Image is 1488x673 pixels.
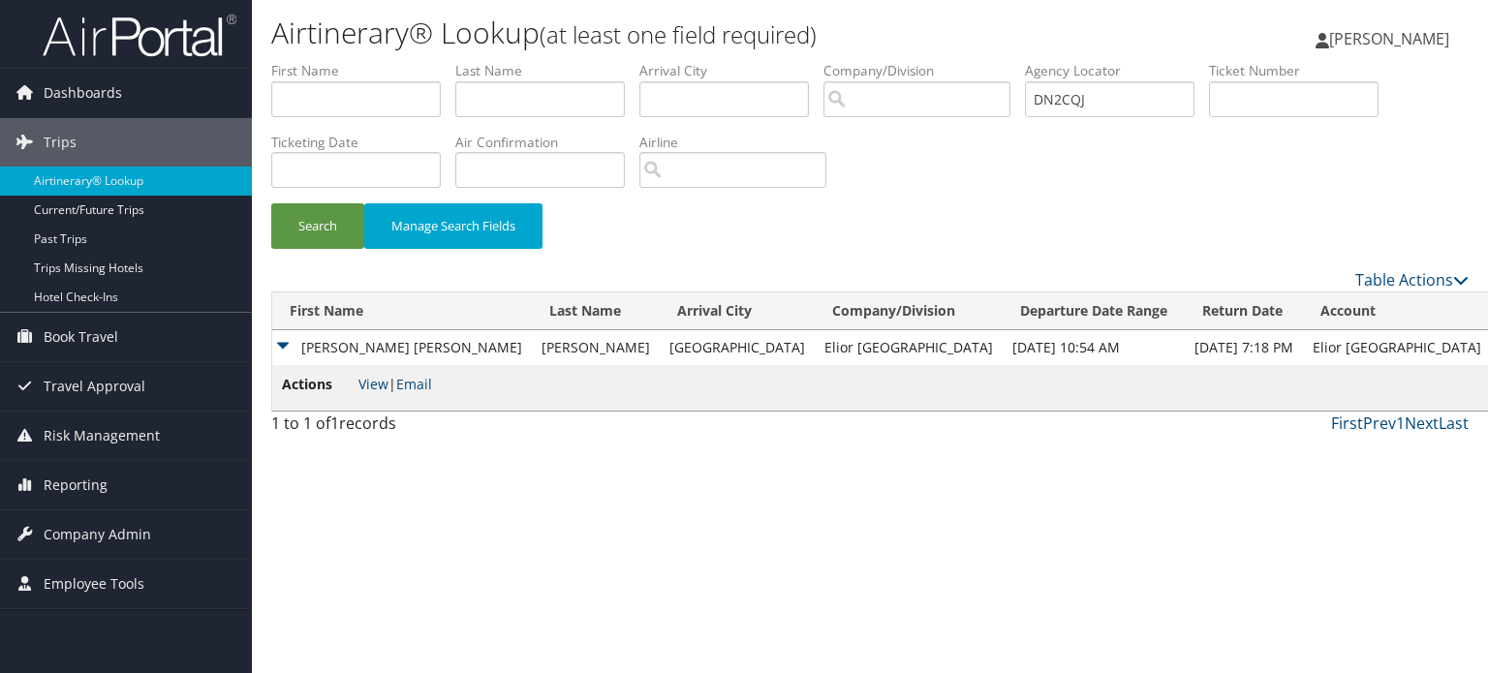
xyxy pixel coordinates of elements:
label: Company/Division [823,61,1025,80]
span: Risk Management [44,412,160,460]
th: First Name: activate to sort column descending [272,292,532,330]
td: [DATE] 10:54 AM [1003,330,1185,365]
td: [PERSON_NAME] [532,330,660,365]
a: Table Actions [1355,269,1469,291]
th: Last Name: activate to sort column ascending [532,292,660,330]
span: Book Travel [44,313,118,361]
th: Company/Division [815,292,1003,330]
button: Manage Search Fields [364,203,542,249]
h1: Airtinerary® Lookup [271,13,1069,53]
label: Airline [639,133,841,152]
a: 1 [1396,413,1405,434]
th: Departure Date Range: activate to sort column ascending [1003,292,1185,330]
span: Company Admin [44,510,151,559]
label: First Name [271,61,455,80]
span: Trips [44,118,77,167]
img: airportal-logo.png [43,13,236,58]
label: Air Confirmation [455,133,639,152]
th: Arrival City: activate to sort column ascending [660,292,815,330]
a: Email [396,375,432,393]
a: Next [1405,413,1439,434]
td: [GEOGRAPHIC_DATA] [660,330,815,365]
a: First [1331,413,1363,434]
label: Agency Locator [1025,61,1209,80]
th: Return Date: activate to sort column ascending [1185,292,1303,330]
span: Actions [282,374,355,395]
td: [PERSON_NAME] [PERSON_NAME] [272,330,532,365]
label: Ticketing Date [271,133,455,152]
td: [DATE] 7:18 PM [1185,330,1303,365]
span: [PERSON_NAME] [1329,28,1449,49]
small: (at least one field required) [540,18,817,50]
a: View [358,375,388,393]
td: Elior [GEOGRAPHIC_DATA] [815,330,1003,365]
span: | [358,375,432,393]
span: Travel Approval [44,362,145,411]
label: Last Name [455,61,639,80]
div: 1 to 1 of records [271,412,549,444]
a: Prev [1363,413,1396,434]
span: Dashboards [44,69,122,117]
label: Ticket Number [1209,61,1393,80]
span: 1 [330,413,339,434]
span: Employee Tools [44,560,144,608]
a: Last [1439,413,1469,434]
label: Arrival City [639,61,823,80]
a: [PERSON_NAME] [1316,10,1469,68]
span: Reporting [44,461,108,509]
button: Search [271,203,364,249]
